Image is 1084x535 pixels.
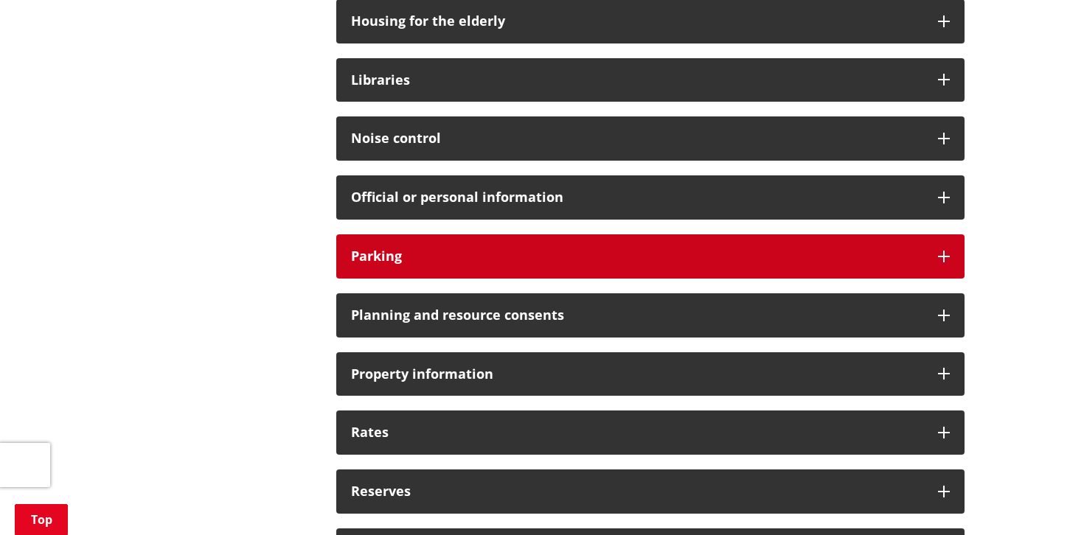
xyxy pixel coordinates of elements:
[351,190,923,205] h3: Official or personal information
[351,367,923,382] h3: Property information
[351,425,923,440] h3: Rates
[351,484,923,499] h3: Reserves
[15,504,68,535] a: Top
[351,308,923,323] h3: Planning and resource consents
[351,249,923,264] h3: Parking
[351,14,923,29] h3: Housing for the elderly
[1016,473,1069,526] iframe: Messenger Launcher
[351,73,923,88] h3: Libraries
[351,131,923,146] h3: Noise control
